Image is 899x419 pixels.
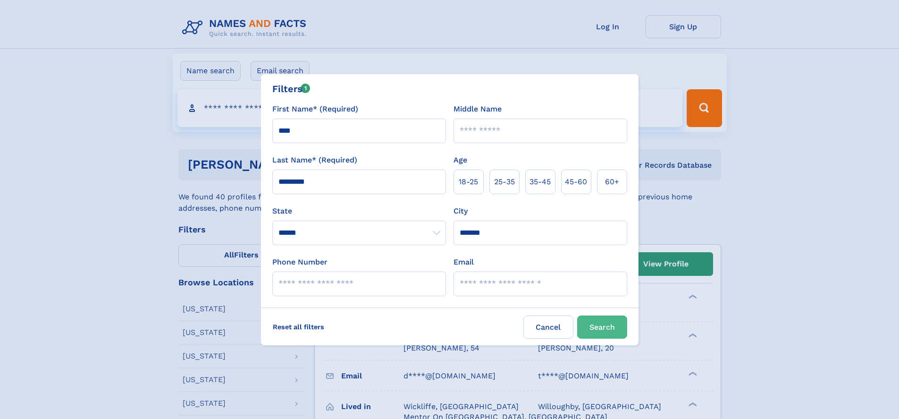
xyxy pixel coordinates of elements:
label: Age [454,154,467,166]
span: 45‑60 [565,176,587,188]
label: City [454,205,468,217]
label: Last Name* (Required) [272,154,357,166]
label: Email [454,257,474,268]
button: Search [577,316,627,339]
label: Cancel [523,316,573,339]
label: Middle Name [454,103,502,115]
label: First Name* (Required) [272,103,358,115]
span: 35‑45 [529,176,551,188]
span: 18‑25 [459,176,478,188]
label: Reset all filters [267,316,330,338]
label: State [272,205,446,217]
label: Phone Number [272,257,328,268]
div: Filters [272,82,311,96]
span: 25‑35 [494,176,515,188]
span: 60+ [605,176,619,188]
